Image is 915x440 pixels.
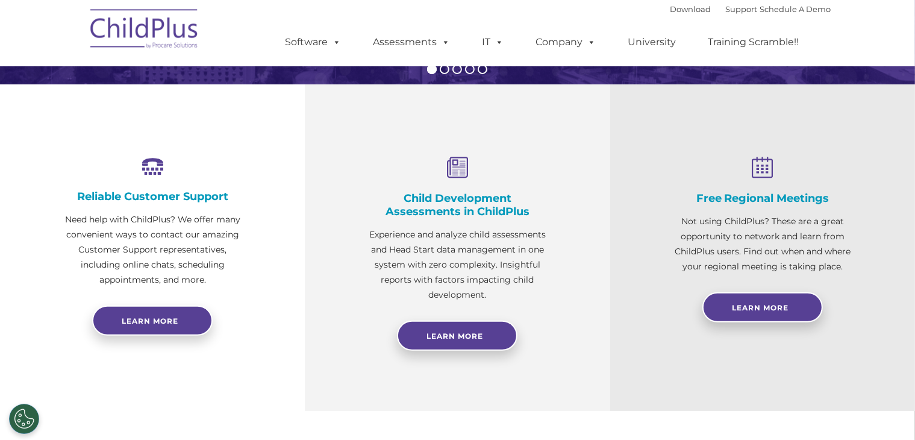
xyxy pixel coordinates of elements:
[84,1,205,61] img: ChildPlus by Procare Solutions
[670,214,855,274] p: Not using ChildPlus? These are a great opportunity to network and learn from ChildPlus users. Fin...
[524,30,608,54] a: Company
[470,30,516,54] a: IT
[361,30,463,54] a: Assessments
[365,192,549,218] h4: Child Development Assessments in ChildPlus
[426,332,483,341] span: Learn More
[670,4,831,14] font: |
[167,80,204,89] span: Last name
[167,129,219,138] span: Phone number
[397,321,517,351] a: Learn More
[670,4,711,14] a: Download
[702,292,823,322] a: Learn More
[60,212,245,288] p: Need help with ChildPlus? We offer many convenient ways to contact our amazing Customer Support r...
[92,306,213,336] a: Learn more
[273,30,354,54] a: Software
[9,404,39,434] button: Cookies Settings
[760,4,831,14] a: Schedule A Demo
[122,316,178,325] span: Learn more
[60,190,245,203] h4: Reliable Customer Support
[726,4,758,14] a: Support
[616,30,689,54] a: University
[365,227,549,303] p: Experience and analyze child assessments and Head Start data management in one system with zero c...
[696,30,811,54] a: Training Scramble!!
[670,192,855,205] h4: Free Regional Meetings
[732,303,789,312] span: Learn More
